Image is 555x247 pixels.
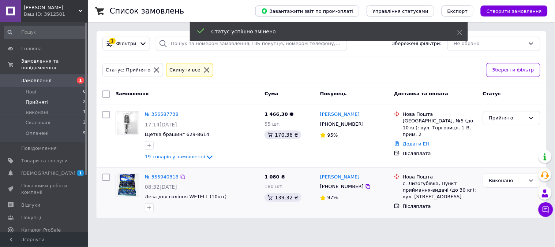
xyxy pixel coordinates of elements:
button: Завантажити звіт по пром-оплаті [255,5,359,16]
span: 1 466,30 ₴ [265,111,293,117]
input: Пошук за номером замовлення, ПІБ покупця, номером телефону, Email, номером накладної [156,37,347,51]
span: Покупці [21,214,41,221]
div: с. Лизогубівка, Пункт приймання-видачі (до 30 кг): вул. [STREET_ADDRESS] [403,180,477,200]
a: 19 товарів у замовленні [145,154,214,159]
h1: Список замовлень [110,7,184,15]
span: Покупець [320,91,347,96]
span: Показники роботи компанії [21,183,68,196]
span: Фільтри [116,40,136,47]
span: Cума [265,91,278,96]
div: [PHONE_NUMBER] [319,182,365,191]
button: Чат з покупцем [539,202,553,217]
span: Завантажити звіт по пром-оплаті [261,8,353,14]
a: Фото товару [116,111,139,134]
span: Збережені фільтри: [392,40,442,47]
span: 0 [83,89,86,95]
div: Нова Пошта [403,111,477,118]
span: Замовлення [116,91,149,96]
span: 180 шт. [265,184,284,189]
span: Прийняті [26,99,48,106]
span: Замовлення [21,77,52,84]
div: Статус успішно змінено [211,28,439,35]
span: Виконані [26,109,48,116]
div: Ваш ID: 3912581 [24,11,88,18]
div: Не обрано [454,40,525,48]
a: Додати ЕН [403,141,430,147]
a: № 355940318 [145,174,179,180]
span: 1 [77,170,84,176]
span: Оплачені [26,130,49,137]
div: Виконано [489,177,525,185]
span: Товари та послуги [21,158,68,164]
div: [GEOGRAPHIC_DATA], №5 (до 10 кг): вул. Торговиця, 1-В, прим. 2 [403,118,477,138]
button: Управління статусами [367,5,434,16]
a: Фото товару [116,174,139,197]
span: Зберегти фільтр [492,66,534,74]
span: 1 080 ₴ [265,174,285,180]
span: 1 [77,77,84,84]
button: Зберегти фільтр [486,63,540,77]
span: 08:32[DATE] [145,184,177,190]
span: Головна [21,45,42,52]
span: Каталог ProSale [21,227,61,233]
span: Доставка та оплата [394,91,448,96]
a: Створити замовлення [473,8,548,14]
a: [PERSON_NAME] [320,174,360,181]
span: 97% [327,195,338,200]
div: Прийнято [489,114,525,122]
span: Експорт [447,8,468,14]
span: 2 [83,99,86,106]
span: 19 товарів у замовленні [145,154,205,159]
span: Відгуки [21,202,40,209]
span: 1 [83,109,86,116]
a: Леза для гоління WETELL (10шт) [145,194,227,199]
a: Щетка брашинг 629-8614 [145,132,209,137]
span: Повідомлення [21,145,57,152]
div: Нова Пошта [403,174,477,180]
span: 95% [327,132,338,138]
button: Експорт [442,5,474,16]
div: Післяплата [403,150,477,157]
div: 170.36 ₴ [265,130,301,139]
div: Статус: Прийнято [104,66,152,74]
span: 9 [83,130,86,137]
span: Управління статусами [372,8,428,14]
span: 2 [83,119,86,126]
span: [DEMOGRAPHIC_DATA] [21,170,75,177]
div: 1 [109,38,116,44]
span: Створити замовлення [487,8,542,14]
div: Післяплата [403,203,477,210]
div: 139.32 ₴ [265,193,301,202]
img: Фото товару [117,111,138,134]
a: [PERSON_NAME] [320,111,360,118]
span: 55 шт. [265,121,281,127]
a: № 356587738 [145,111,179,117]
div: Cкинути все [168,66,202,74]
div: [PHONE_NUMBER] [319,119,365,129]
button: Створити замовлення [481,5,548,16]
span: Stella [24,4,79,11]
img: Фото товару [117,174,138,197]
span: Скасовані [26,119,50,126]
input: Пошук [4,26,86,39]
span: Нові [26,89,36,95]
span: 17:14[DATE] [145,122,177,128]
span: Статус [483,91,501,96]
span: Замовлення та повідомлення [21,58,88,71]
